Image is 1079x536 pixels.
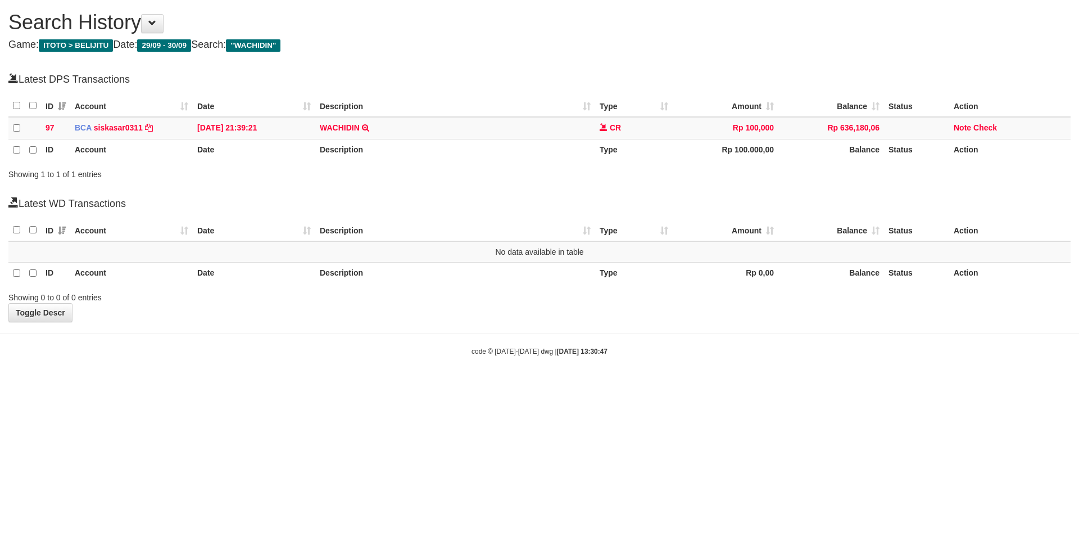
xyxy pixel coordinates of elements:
[8,287,441,303] div: Showing 0 to 0 of 0 entries
[315,139,595,161] th: Description
[8,39,1071,51] h4: Game: Date: Search:
[973,123,997,132] a: Check
[41,95,70,117] th: ID: activate to sort column ascending
[8,11,1071,34] h1: Search History
[595,95,673,117] th: Type: activate to sort column ascending
[673,139,778,161] th: Rp 100.000,00
[145,123,153,132] a: Copy siskasar0311 to clipboard
[8,73,1071,85] h4: Latest DPS Transactions
[949,139,1071,161] th: Action
[193,95,315,117] th: Date: activate to sort column ascending
[595,139,673,161] th: Type
[778,219,884,241] th: Balance: activate to sort column ascending
[673,117,778,139] td: Rp 100,000
[673,262,778,284] th: Rp 0,00
[673,219,778,241] th: Amount: activate to sort column ascending
[70,262,193,284] th: Account
[557,348,607,355] strong: [DATE] 13:30:47
[884,95,949,117] th: Status
[41,219,70,241] th: ID: activate to sort column ascending
[193,139,315,161] th: Date
[472,348,607,355] small: code © [DATE]-[DATE] dwg |
[673,95,778,117] th: Amount: activate to sort column ascending
[315,262,595,284] th: Description
[41,117,70,139] td: 97
[39,39,113,52] span: ITOTO > BELIJITU
[70,219,193,241] th: Account: activate to sort column ascending
[41,139,70,161] th: ID
[137,39,191,52] span: 29/09 - 30/09
[8,164,441,180] div: Showing 1 to 1 of 1 entries
[778,117,884,139] td: Rp 636,180,06
[94,123,143,132] a: siskasar0311
[315,219,595,241] th: Description: activate to sort column ascending
[8,197,1071,210] h4: Latest WD Transactions
[778,95,884,117] th: Balance: activate to sort column ascending
[8,241,1071,263] td: No data available in table
[193,219,315,241] th: Date: activate to sort column ascending
[75,123,92,132] span: BCA
[884,139,949,161] th: Status
[884,219,949,241] th: Status
[315,95,595,117] th: Description: activate to sort column ascending
[193,117,315,139] td: [DATE] 21:39:21
[949,262,1071,284] th: Action
[778,139,884,161] th: Balance
[70,95,193,117] th: Account: activate to sort column ascending
[41,262,70,284] th: ID
[954,123,971,132] a: Note
[595,219,673,241] th: Type: activate to sort column ascending
[193,262,315,284] th: Date
[595,262,673,284] th: Type
[320,123,360,132] a: WACHIDIN
[226,39,280,52] span: "WACHIDIN"
[778,262,884,284] th: Balance
[8,303,72,322] a: Toggle Descr
[70,139,193,161] th: Account
[884,262,949,284] th: Status
[949,219,1071,241] th: Action
[949,95,1071,117] th: Action
[610,123,621,132] span: CR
